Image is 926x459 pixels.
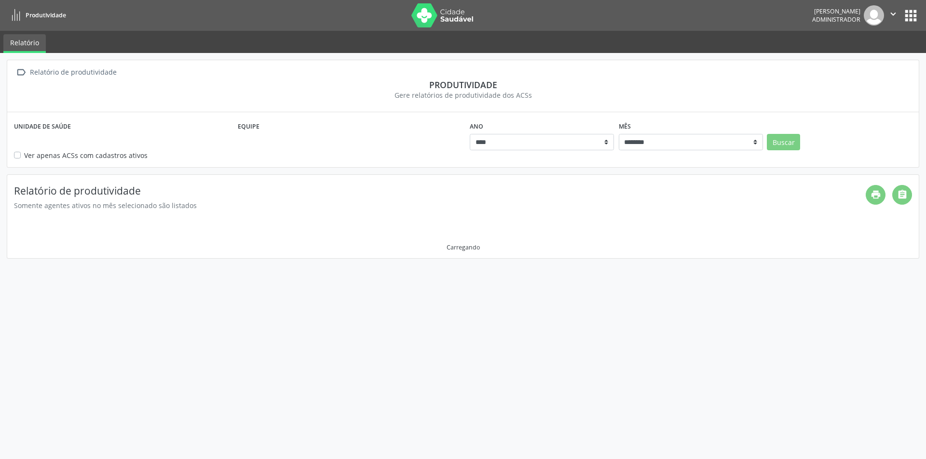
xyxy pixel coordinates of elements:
div: Gere relatórios de produtividade dos ACSs [14,90,912,100]
div: [PERSON_NAME] [812,7,860,15]
button: apps [902,7,919,24]
i:  [888,9,899,19]
button: Buscar [767,134,800,150]
div: Produtividade [14,79,912,90]
div: Carregando [447,243,480,251]
label: Mês [619,119,631,134]
div: Relatório de produtividade [28,66,118,79]
label: Ano [470,119,483,134]
button:  [884,5,902,26]
span: Produtividade [26,11,66,19]
label: Ver apenas ACSs com cadastros ativos [24,150,148,160]
span: Administrador [812,15,860,24]
img: img [864,5,884,26]
a: Produtividade [7,7,66,23]
a: Relatório [3,34,46,53]
h4: Relatório de produtividade [14,185,866,197]
a:  Relatório de produtividade [14,66,118,79]
label: Unidade de saúde [14,119,71,134]
label: Equipe [238,119,259,134]
div: Somente agentes ativos no mês selecionado são listados [14,200,866,210]
i:  [14,66,28,79]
